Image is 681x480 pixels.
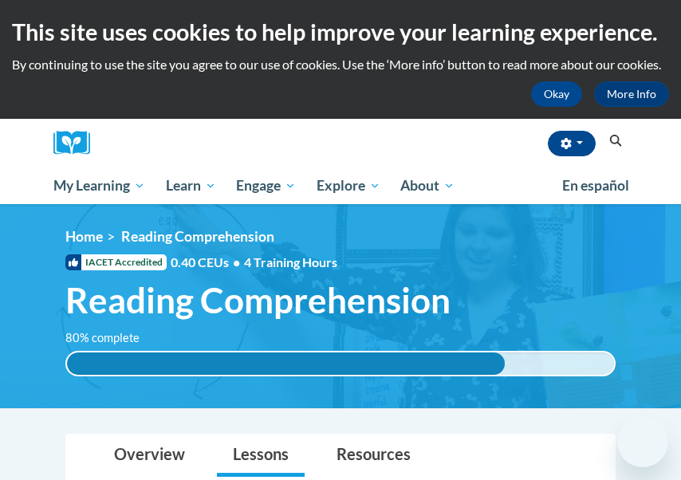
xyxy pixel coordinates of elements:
[53,176,145,195] span: My Learning
[594,81,669,107] a: More Info
[65,329,157,347] label: 80% complete
[604,132,628,151] button: Search
[98,435,201,477] a: Overview
[53,131,101,155] img: Logo brand
[166,176,216,195] span: Learn
[317,176,380,195] span: Explore
[321,435,427,477] a: Resources
[562,177,629,194] span: En español
[155,167,226,204] a: Learn
[548,131,596,156] button: Account Settings
[617,416,668,467] iframe: Button to launch messaging window
[236,176,296,195] span: Engage
[400,176,455,195] span: About
[12,16,669,48] h2: This site uses cookies to help improve your learning experience.
[121,228,274,245] span: Reading Comprehension
[244,254,337,270] span: 4 Training Hours
[391,167,466,204] a: About
[531,81,582,107] button: Okay
[226,167,306,204] a: Engage
[12,56,669,73] p: By continuing to use the site you agree to our use of cookies. Use the ‘More info’ button to read...
[217,435,305,477] a: Lessons
[41,167,640,204] div: Main menu
[53,131,101,155] a: Cox Campus
[171,254,244,271] span: 0.40 CEUs
[43,167,155,204] a: My Learning
[306,167,391,204] a: Explore
[552,169,640,203] a: En español
[65,279,451,321] span: Reading Comprehension
[65,228,103,245] a: Home
[233,254,240,270] span: •
[65,254,167,270] span: IACET Accredited
[67,352,505,375] div: 80% complete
